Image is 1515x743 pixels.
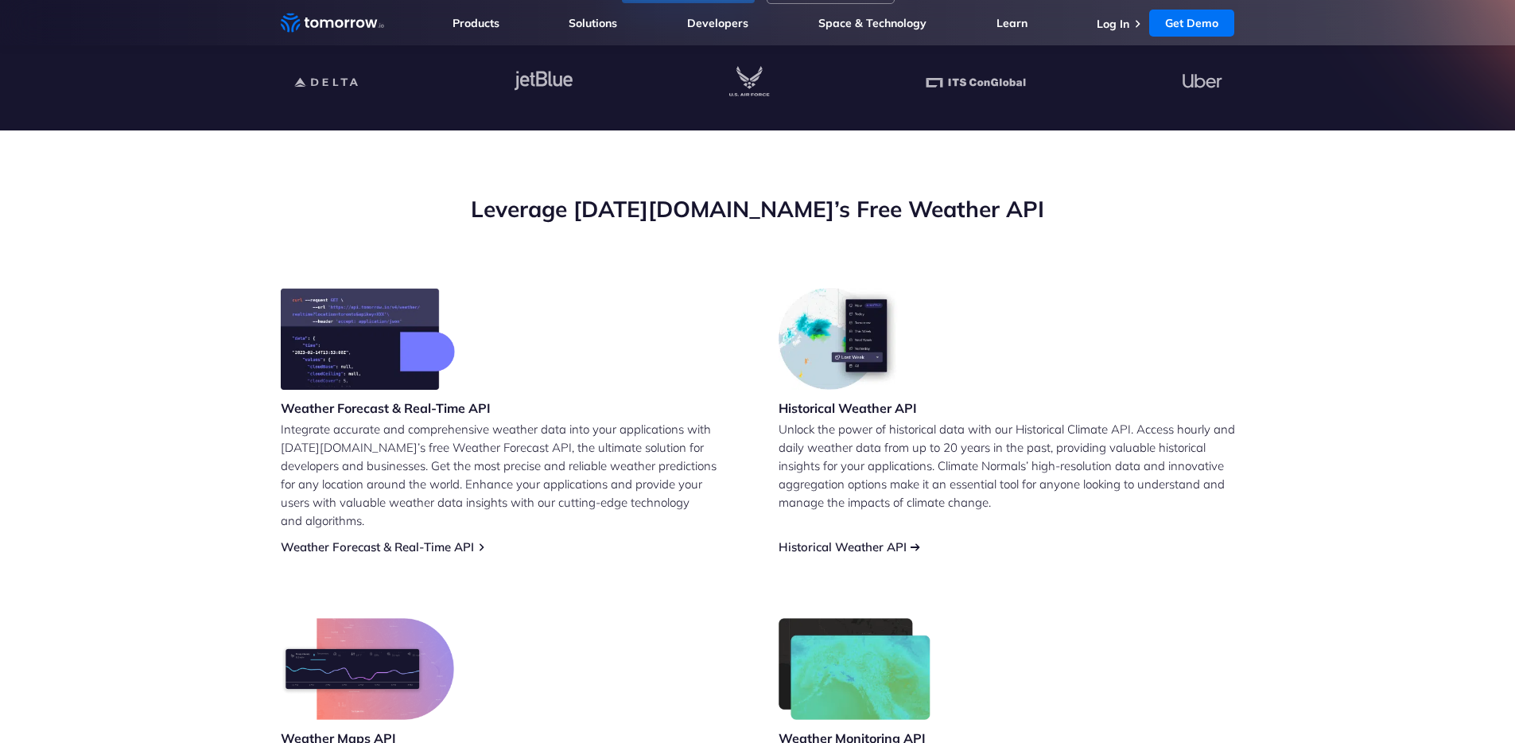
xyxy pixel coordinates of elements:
a: Developers [687,16,748,30]
p: Unlock the power of historical data with our Historical Climate API. Access hourly and daily weat... [779,420,1235,512]
a: Products [453,16,499,30]
a: Learn [996,16,1027,30]
h3: Historical Weather API [779,399,917,417]
h2: Leverage [DATE][DOMAIN_NAME]’s Free Weather API [281,194,1235,224]
a: Solutions [569,16,617,30]
p: Integrate accurate and comprehensive weather data into your applications with [DATE][DOMAIN_NAME]... [281,420,737,530]
a: Get Demo [1149,10,1234,37]
h3: Weather Forecast & Real-Time API [281,399,491,417]
a: Weather Forecast & Real-Time API [281,539,474,554]
a: Log In [1097,17,1129,31]
a: Historical Weather API [779,539,907,554]
a: Home link [281,11,384,35]
a: Space & Technology [818,16,926,30]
